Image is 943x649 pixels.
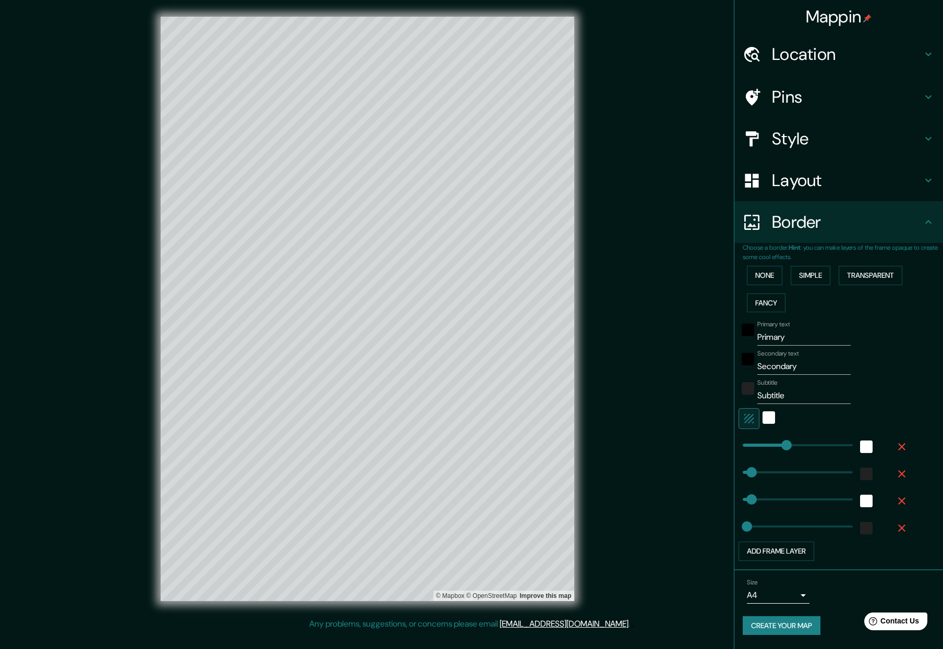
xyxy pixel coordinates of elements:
[860,495,873,507] button: white
[734,76,943,118] div: Pins
[742,382,754,395] button: color-222222
[757,349,799,358] label: Secondary text
[742,324,754,336] button: black
[734,33,943,75] div: Location
[739,542,814,561] button: Add frame layer
[757,320,790,329] label: Primary text
[772,212,922,232] h4: Border
[791,266,830,285] button: Simple
[309,618,630,630] p: Any problems, suggestions, or concerns please email .
[806,6,872,27] h4: Mappin
[772,128,922,149] h4: Style
[743,243,943,262] p: Choose a border. : you can make layers of the frame opaque to create some cool effects.
[747,266,782,285] button: None
[772,170,922,191] h4: Layout
[743,616,820,635] button: Create your map
[734,160,943,201] div: Layout
[519,592,571,599] a: Map feedback
[632,618,634,630] div: .
[630,618,632,630] div: .
[747,293,785,313] button: Fancy
[757,378,778,387] label: Subtitle
[500,618,628,629] a: [EMAIL_ADDRESS][DOMAIN_NAME]
[763,411,775,424] button: white
[772,44,922,65] h4: Location
[747,578,758,586] label: Size
[436,592,465,599] a: Mapbox
[860,522,873,534] button: color-222222
[860,440,873,453] button: white
[839,266,902,285] button: Transparent
[772,87,922,107] h4: Pins
[734,201,943,243] div: Border
[789,243,801,252] b: Hint
[742,353,754,365] button: black
[850,608,932,638] iframe: Help widget launcher
[863,14,872,22] img: pin-icon.png
[747,587,809,604] div: A4
[466,592,517,599] a: OpenStreetMap
[860,468,873,480] button: color-222222
[734,118,943,160] div: Style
